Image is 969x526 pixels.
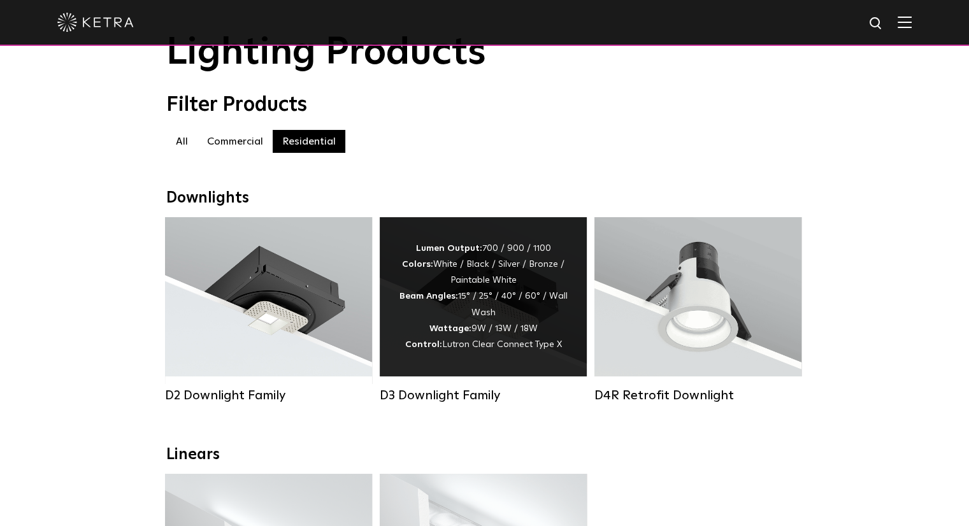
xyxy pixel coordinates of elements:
div: 700 / 900 / 1100 White / Black / Silver / Bronze / Paintable White 15° / 25° / 40° / 60° / Wall W... [399,241,568,353]
img: ketra-logo-2019-white [57,13,134,32]
a: D2 Downlight Family Lumen Output:1200Colors:White / Black / Gloss Black / Silver / Bronze / Silve... [165,217,372,403]
strong: Colors: [402,260,433,269]
a: D4R Retrofit Downlight Lumen Output:800Colors:White / BlackBeam Angles:15° / 25° / 40° / 60°Watta... [594,217,801,403]
div: Downlights [166,189,803,208]
label: Commercial [197,130,273,153]
strong: Lumen Output: [416,244,482,253]
img: Hamburger%20Nav.svg [898,16,912,28]
strong: Control: [405,340,442,349]
img: search icon [868,16,884,32]
div: Filter Products [166,93,803,117]
div: D3 Downlight Family [380,388,587,403]
span: Lutron Clear Connect Type X [442,340,562,349]
label: Residential [273,130,345,153]
strong: Wattage: [429,324,471,333]
label: All [166,130,197,153]
a: D3 Downlight Family Lumen Output:700 / 900 / 1100Colors:White / Black / Silver / Bronze / Paintab... [380,217,587,403]
div: Linears [166,446,803,464]
div: D2 Downlight Family [165,388,372,403]
div: D4R Retrofit Downlight [594,388,801,403]
strong: Beam Angles: [399,292,458,301]
span: Lighting Products [166,34,486,72]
